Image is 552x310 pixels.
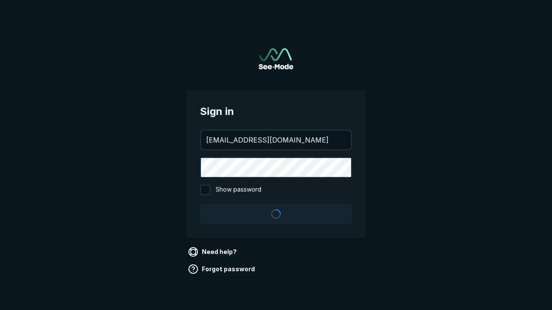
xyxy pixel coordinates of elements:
a: Need help? [186,245,240,259]
a: Forgot password [186,262,258,276]
img: See-Mode Logo [259,48,293,69]
a: Go to sign in [259,48,293,69]
span: Sign in [200,104,352,119]
span: Show password [216,185,261,195]
input: your@email.com [201,130,351,149]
